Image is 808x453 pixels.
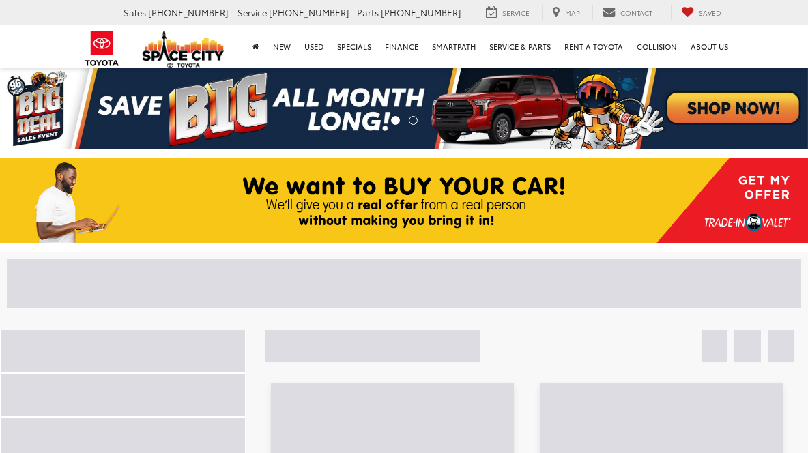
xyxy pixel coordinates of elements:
a: Rent a Toyota [558,25,630,68]
span: Service [237,6,267,18]
span: Sales [124,6,146,18]
a: Service [476,5,540,20]
a: Specials [330,25,378,68]
a: Used [298,25,330,68]
span: [PHONE_NUMBER] [148,6,229,18]
img: Toyota [76,27,128,71]
a: Service & Parts [482,25,558,68]
a: Collision [630,25,684,68]
a: New [266,25,298,68]
a: Contact [592,5,663,20]
img: Space City Toyota [142,30,224,68]
span: Map [565,8,580,18]
a: Map [542,5,590,20]
a: SmartPath [425,25,482,68]
span: Saved [699,8,721,18]
span: [PHONE_NUMBER] [269,6,349,18]
span: Service [502,8,530,18]
span: [PHONE_NUMBER] [381,6,461,18]
a: My Saved Vehicles [671,5,732,20]
span: Parts [357,6,379,18]
a: Finance [378,25,425,68]
a: About Us [684,25,735,68]
span: Contact [620,8,652,18]
a: Home [246,25,266,68]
